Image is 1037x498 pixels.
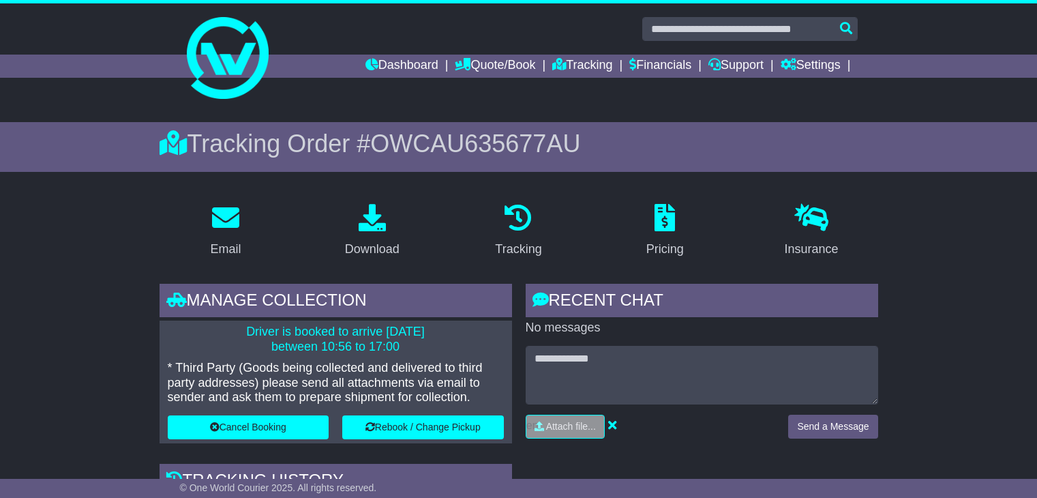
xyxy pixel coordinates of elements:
[168,415,329,439] button: Cancel Booking
[455,55,535,78] a: Quote/Book
[160,284,512,321] div: Manage collection
[365,55,438,78] a: Dashboard
[210,240,241,259] div: Email
[180,482,377,493] span: © One World Courier 2025. All rights reserved.
[201,199,250,263] a: Email
[168,325,504,354] p: Driver is booked to arrive [DATE] between 10:56 to 17:00
[336,199,408,263] a: Download
[345,240,400,259] div: Download
[486,199,550,263] a: Tracking
[637,199,693,263] a: Pricing
[552,55,612,78] a: Tracking
[781,55,841,78] a: Settings
[526,321,878,336] p: No messages
[342,415,504,439] button: Rebook / Change Pickup
[776,199,847,263] a: Insurance
[788,415,877,439] button: Send a Message
[629,55,691,78] a: Financials
[646,240,684,259] div: Pricing
[370,130,580,158] span: OWCAU635677AU
[495,240,541,259] div: Tracking
[526,284,878,321] div: RECENT CHAT
[708,55,764,78] a: Support
[168,361,504,405] p: * Third Party (Goods being collected and delivered to third party addresses) please send all atta...
[785,240,839,259] div: Insurance
[160,129,878,158] div: Tracking Order #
